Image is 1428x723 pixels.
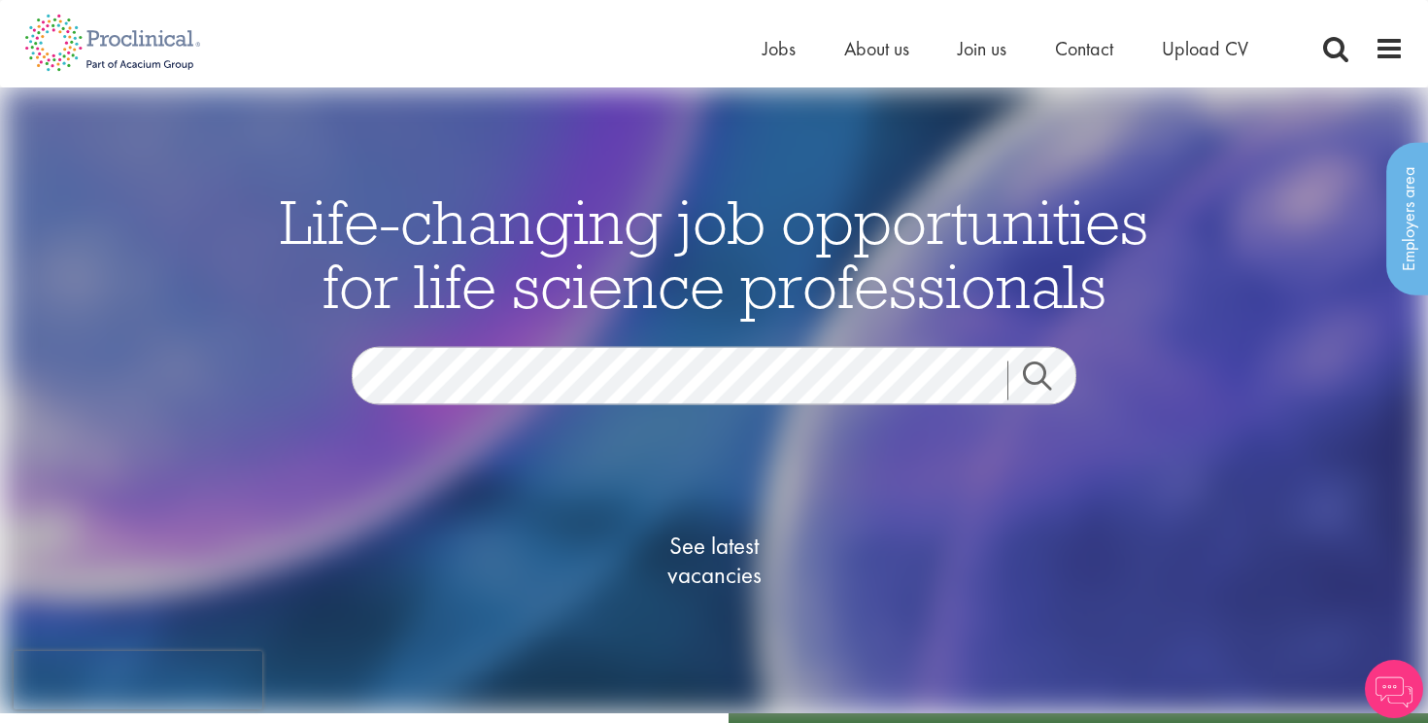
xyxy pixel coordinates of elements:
span: Life-changing job opportunities for life science professionals [280,183,1148,325]
a: Jobs [763,36,796,61]
iframe: reCAPTCHA [14,651,262,709]
a: Contact [1055,36,1113,61]
a: Job search submit button [1007,361,1091,400]
img: candidate home [3,87,1424,713]
a: See latestvacancies [617,454,811,668]
span: See latest vacancies [617,532,811,590]
a: Join us [958,36,1006,61]
img: Chatbot [1365,660,1423,718]
a: About us [844,36,909,61]
a: Upload CV [1162,36,1248,61]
